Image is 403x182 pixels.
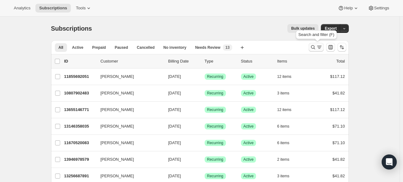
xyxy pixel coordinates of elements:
button: [PERSON_NAME] [97,72,160,82]
span: Paused [115,45,128,50]
div: 11670520083[PERSON_NAME][DATE]SuccessRecurringSuccessActive6 items$71.10 [64,139,345,147]
span: Active [243,157,254,162]
div: Items [277,58,309,64]
div: 10807902483[PERSON_NAME][DATE]SuccessRecurringSuccessActive3 items$41.82 [64,89,345,98]
div: 13146358035[PERSON_NAME][DATE]SuccessRecurringSuccessActive6 items$71.10 [64,122,345,131]
span: Recurring [207,74,223,79]
p: 10807902483 [64,90,96,96]
span: No inventory [163,45,186,50]
span: $117.12 [330,107,345,112]
p: 11855692051 [64,73,96,80]
span: Active [243,74,254,79]
span: [DATE] [168,157,181,162]
span: Active [72,45,83,50]
span: 3 items [277,174,290,179]
span: [DATE] [168,91,181,95]
button: 3 items [277,89,296,98]
span: Export [325,26,337,31]
div: Type [205,58,236,64]
span: 12 items [277,107,291,112]
p: 11670520083 [64,140,96,146]
span: Recurring [207,124,223,129]
button: 12 items [277,72,298,81]
span: Settings [374,6,389,11]
span: 13 [225,45,229,50]
button: Create new view [237,43,247,52]
button: Bulk updates [287,24,318,33]
p: Customer [101,58,163,64]
div: 13655146771[PERSON_NAME][DATE]SuccessRecurringSuccessActive12 items$117.12 [64,105,345,114]
button: [PERSON_NAME] [97,105,160,115]
span: [PERSON_NAME] [101,173,134,179]
span: Cancelled [137,45,155,50]
p: 13655146771 [64,107,96,113]
button: Subscriptions [35,4,71,13]
p: ID [64,58,96,64]
span: [PERSON_NAME] [101,90,134,96]
span: $71.10 [332,124,345,129]
span: [PERSON_NAME] [101,140,134,146]
button: 3 items [277,172,296,180]
span: Subscriptions [51,25,92,32]
div: Open Intercom Messenger [382,154,397,169]
button: Analytics [10,4,34,13]
button: Help [334,4,363,13]
span: Active [243,174,254,179]
span: Tools [76,6,86,11]
button: Export [321,24,340,33]
div: IDCustomerBilling DateTypeStatusItemsTotal [64,58,345,64]
span: [PERSON_NAME] [101,123,134,129]
span: 6 items [277,140,290,145]
p: 13256687891 [64,173,96,179]
span: Recurring [207,174,223,179]
span: 6 items [277,124,290,129]
span: $117.12 [330,74,345,79]
button: 6 items [277,139,296,147]
span: Analytics [14,6,30,11]
button: Search and filter results [309,43,324,52]
span: $41.82 [332,174,345,178]
span: Recurring [207,107,223,112]
button: 6 items [277,122,296,131]
span: [DATE] [168,140,181,145]
span: $41.82 [332,91,345,95]
button: [PERSON_NAME] [97,88,160,98]
span: [DATE] [168,107,181,112]
p: 13946978579 [64,156,96,163]
span: 3 items [277,91,290,96]
span: Recurring [207,91,223,96]
button: [PERSON_NAME] [97,121,160,131]
span: $41.82 [332,157,345,162]
span: Active [243,91,254,96]
span: Recurring [207,140,223,145]
span: [PERSON_NAME] [101,107,134,113]
span: Recurring [207,157,223,162]
span: Active [243,140,254,145]
button: [PERSON_NAME] [97,171,160,181]
button: Customize table column order and visibility [326,43,335,52]
span: [DATE] [168,174,181,178]
span: Prepaid [92,45,106,50]
button: Settings [364,4,393,13]
button: 2 items [277,155,296,164]
div: 13256687891[PERSON_NAME][DATE]SuccessRecurringSuccessActive3 items$41.82 [64,172,345,180]
div: 11855692051[PERSON_NAME][DATE]SuccessRecurringSuccessActive12 items$117.12 [64,72,345,81]
p: Status [241,58,272,64]
p: Billing Date [168,58,200,64]
span: Active [243,124,254,129]
span: Needs Review [195,45,221,50]
span: $71.10 [332,140,345,145]
span: [PERSON_NAME] [101,73,134,80]
button: 12 items [277,105,298,114]
button: Tools [72,4,96,13]
span: 12 items [277,74,291,79]
div: 13946978579[PERSON_NAME][DATE]SuccessRecurringSuccessActive2 items$41.82 [64,155,345,164]
span: Bulk updates [291,26,315,31]
span: [DATE] [168,124,181,129]
span: All [59,45,63,50]
p: Total [336,58,345,64]
span: [PERSON_NAME] [101,156,134,163]
button: Sort the results [338,43,346,52]
span: [DATE] [168,74,181,79]
button: [PERSON_NAME] [97,138,160,148]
